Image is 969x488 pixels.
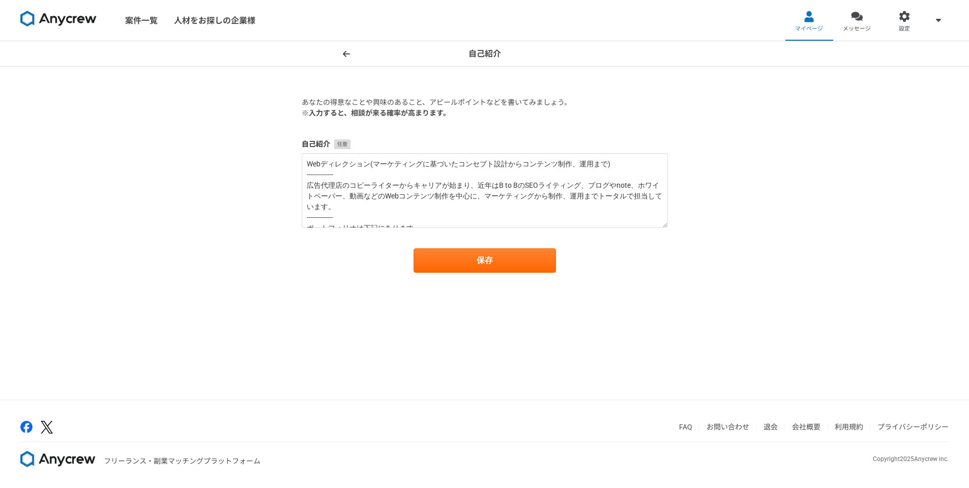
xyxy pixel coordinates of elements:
span: マイページ [795,25,823,33]
p: フリーランス・副業マッチングプラットフォーム [104,456,260,467]
img: facebook-2adfd474.png [20,421,33,433]
a: お問い合わせ [707,423,749,431]
span: メッセージ [843,25,871,33]
a: 退会 [764,423,778,431]
img: 8DqYSo04kwAAAAASUVORK5CYII= [20,451,96,467]
span: 設定 [899,25,910,33]
p: Copyright 2025 Anycrew inc. [873,454,949,464]
label: 自己紹介 [302,139,668,150]
a: FAQ [679,423,692,431]
img: 8DqYSo04kwAAAAASUVORK5CYII= [20,11,97,27]
img: x-391a3a86.png [41,421,53,434]
p: ※入力すると、相談が来る確率が高まります。 [302,108,668,119]
p: あなたの得意なことや興味のあること、アピールポイントなどを書いてみましょう。 [302,97,668,108]
a: 会社概要 [792,423,820,431]
a: プライバシーポリシー [877,423,949,431]
a: 利用規約 [835,423,863,431]
h1: 自己紹介 [468,48,501,60]
button: 保存 [414,248,556,273]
